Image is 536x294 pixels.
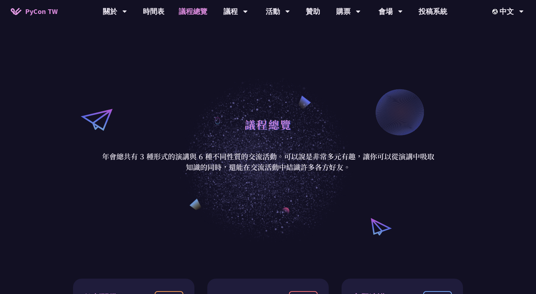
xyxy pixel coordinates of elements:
[11,8,21,15] img: Home icon of PyCon TW 2025
[4,3,65,20] a: PyCon TW
[25,6,58,17] span: PyCon TW
[492,9,499,14] img: Locale Icon
[102,151,435,173] p: 年會總共有 3 種形式的演講與 6 種不同性質的交流活動。可以說是非常多元有趣，讓你可以從演講中吸取知識的同時，還能在交流活動中結識許多各方好友。
[245,114,292,135] h1: 議程總覽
